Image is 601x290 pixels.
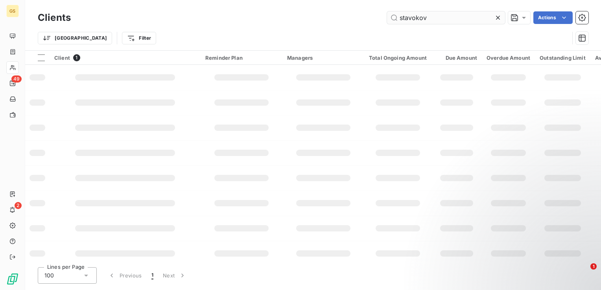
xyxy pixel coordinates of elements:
h3: Clients [38,11,71,25]
div: Total Ongoing Amount [369,55,427,61]
span: 49 [11,75,22,83]
span: 1 [151,272,153,279]
button: Actions [533,11,573,24]
button: Next [158,267,191,284]
div: Outstanding Limit [540,55,586,61]
span: 1 [590,263,597,270]
div: Overdue Amount [487,55,530,61]
img: Logo LeanPay [6,273,19,285]
button: 1 [147,267,158,284]
iframe: Intercom notifications message [444,214,601,269]
div: GS [6,5,19,17]
button: Previous [103,267,147,284]
button: [GEOGRAPHIC_DATA] [38,32,112,44]
span: 2 [15,202,22,209]
input: Search [387,11,505,24]
span: Client [54,55,70,61]
iframe: Intercom live chat [574,263,593,282]
span: 100 [44,272,54,279]
span: 1 [73,54,80,61]
button: Filter [122,32,156,44]
div: Reminder Plan [205,55,278,61]
div: Due Amount [436,55,477,61]
div: Managers [287,55,359,61]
